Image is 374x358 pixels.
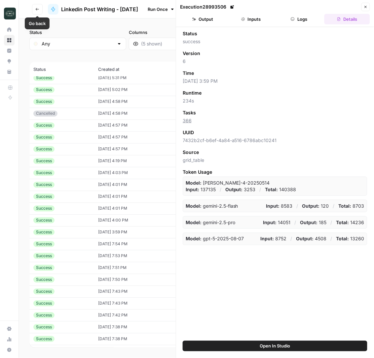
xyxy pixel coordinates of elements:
[186,203,238,209] p: gemini-2.5-flash
[336,236,349,242] strong: Total:
[183,157,367,164] span: grid_table
[94,215,173,226] td: [DATE] 4:00 PM
[94,298,173,310] td: [DATE] 7:43 PM
[33,75,55,81] div: Success
[186,220,202,225] strong: Model:
[186,236,244,242] p: gpt-5-2025-08-07
[336,219,364,226] p: 14236
[33,87,55,93] div: Success
[94,62,173,76] th: Created at
[183,149,199,156] span: Source
[33,218,55,224] div: Success
[261,236,274,242] strong: Input:
[183,118,192,123] a: 366
[33,277,55,283] div: Success
[183,109,196,116] span: Tasks
[339,203,364,209] p: 8703
[183,98,367,104] span: 234s
[183,78,367,84] span: [DATE] 3:59 PM
[183,341,367,351] button: Open In Studio
[4,324,15,334] a: Settings
[94,120,173,132] td: [DATE] 4:57 PM
[300,219,327,226] p: 185
[48,4,138,15] a: Linkedin Post Writing - [DATE]
[263,220,277,225] strong: Input:
[228,14,274,24] button: Inputs
[260,186,261,193] p: /
[183,58,367,65] span: 6
[266,203,293,209] p: 8583
[29,50,363,62] span: (207 records)
[331,219,332,226] p: /
[183,50,200,57] span: Version
[183,90,202,96] span: Runtime
[94,132,173,143] td: [DATE] 4:57 PM
[94,143,173,155] td: [DATE] 4:57 PM
[265,186,296,193] p: 140388
[94,203,173,215] td: [DATE] 4:01 PM
[33,301,55,307] div: Success
[183,38,367,45] span: success
[263,219,291,226] p: 14051
[302,203,320,209] strong: Output:
[33,99,55,105] div: Success
[143,4,179,15] a: Run Once
[94,250,173,262] td: [DATE] 7:53 PM
[33,229,55,235] div: Success
[331,236,332,242] p: /
[141,41,213,47] input: (5 shown)
[94,274,173,286] td: [DATE] 7:50 PM
[183,30,197,37] span: Status
[339,203,352,209] strong: Total:
[183,137,367,144] span: 7432b2cf-b6ef-4a84-a516-6786abc10241
[186,187,199,192] strong: Input:
[4,35,15,45] a: Browse
[33,146,55,152] div: Success
[183,70,194,76] span: Time
[94,310,173,321] td: [DATE] 7:42 PM
[33,336,55,342] div: Success
[186,186,216,193] p: 137135
[4,45,15,56] a: Insights
[94,286,173,298] td: [DATE] 7:43 PM
[333,203,335,209] p: /
[33,134,55,140] div: Success
[300,220,318,225] strong: Output:
[94,238,173,250] td: [DATE] 7:54 PM
[29,29,126,36] label: Status
[336,236,364,242] p: 13260
[180,4,236,10] div: Execution 28993506
[33,241,55,247] div: Success
[180,14,226,24] button: Output
[296,236,327,242] p: 4508
[94,262,173,274] td: [DATE] 7:51 PM
[4,67,15,77] a: Your Data
[33,194,55,200] div: Success
[261,236,287,242] p: 8752
[94,84,173,96] td: [DATE] 5:02 PM
[186,180,270,186] p: claude-sonnet-4-20250514
[94,96,173,108] td: [DATE] 4:58 PM
[33,170,55,176] div: Success
[33,313,55,318] div: Success
[297,203,298,209] p: /
[220,186,221,193] p: /
[129,29,226,36] label: Columns
[94,191,173,203] td: [DATE] 4:01 PM
[265,187,278,192] strong: Total:
[266,203,280,209] strong: Input:
[94,179,173,191] td: [DATE] 4:01 PM
[183,129,194,136] span: UUID
[94,321,173,333] td: [DATE] 7:38 PM
[186,180,202,186] strong: Model:
[29,62,94,76] th: Status
[33,289,55,295] div: Success
[94,345,173,357] td: [DATE] 7:38 PM
[61,5,138,13] span: Linkedin Post Writing - [DATE]
[183,169,367,175] span: Token Usage
[296,236,314,242] strong: Output:
[33,324,55,330] div: Success
[33,111,57,117] div: Cancelled
[225,187,243,192] strong: Output:
[4,345,15,355] button: Help + Support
